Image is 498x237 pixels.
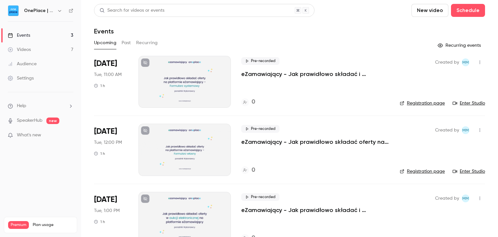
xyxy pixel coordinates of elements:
[46,118,59,124] span: new
[411,4,448,17] button: New video
[462,194,469,202] span: Marketplanet Marketing
[94,58,117,69] span: [DATE]
[94,38,116,48] button: Upcoming
[94,219,105,224] div: 1 h
[462,58,469,66] span: MM
[451,4,485,17] button: Schedule
[241,138,389,146] a: eZamawiający - Jak prawidłowo składać oferty na postępowaniu z formularzem własnym
[462,126,469,134] span: Marketplanet Marketing
[94,83,105,88] div: 1 h
[94,139,122,146] span: Tue, 12:00 PM
[241,125,279,133] span: Pre-recorded
[33,222,73,228] span: Plan usage
[241,98,255,106] a: 0
[241,206,389,214] a: eZamawiający - Jak prawidłowo składać i podpisywać oferty w aukcji elektronicznej
[94,124,128,176] div: Sep 30 Tue, 12:00 PM (Europe/Warsaw)
[94,71,122,78] span: Tue, 11:00 AM
[241,70,389,78] a: eZamawiający - Jak prawidłowo składać i podpisywać oferty na postępowaniu z formularzem systemowym
[453,100,485,106] a: Enter Studio
[8,6,18,16] img: OnePlace | Powered by Hubexo
[435,126,459,134] span: Created by
[435,58,459,66] span: Created by
[94,194,117,205] span: [DATE]
[94,151,105,156] div: 1 h
[94,56,128,108] div: Sep 30 Tue, 11:00 AM (Europe/Warsaw)
[400,168,445,175] a: Registration page
[241,57,279,65] span: Pre-recorded
[241,193,279,201] span: Pre-recorded
[94,207,120,214] span: Tue, 1:00 PM
[453,168,485,175] a: Enter Studio
[8,221,29,229] span: Premium
[435,40,485,51] button: Recurring events
[462,126,469,134] span: MM
[17,103,26,109] span: Help
[65,132,73,138] iframe: Noticeable Trigger
[94,126,117,137] span: [DATE]
[462,58,469,66] span: Marketplanet Marketing
[462,194,469,202] span: MM
[17,117,42,124] a: SpeakerHub
[8,32,30,39] div: Events
[17,132,41,139] span: What's new
[8,61,37,67] div: Audience
[8,46,31,53] div: Videos
[252,166,255,175] h4: 0
[8,103,73,109] li: help-dropdown-opener
[94,27,114,35] h1: Events
[100,7,164,14] div: Search for videos or events
[400,100,445,106] a: Registration page
[8,75,34,81] div: Settings
[24,7,54,14] h6: OnePlace | Powered by Hubexo
[136,38,158,48] button: Recurring
[241,166,255,175] a: 0
[435,194,459,202] span: Created by
[122,38,131,48] button: Past
[252,98,255,106] h4: 0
